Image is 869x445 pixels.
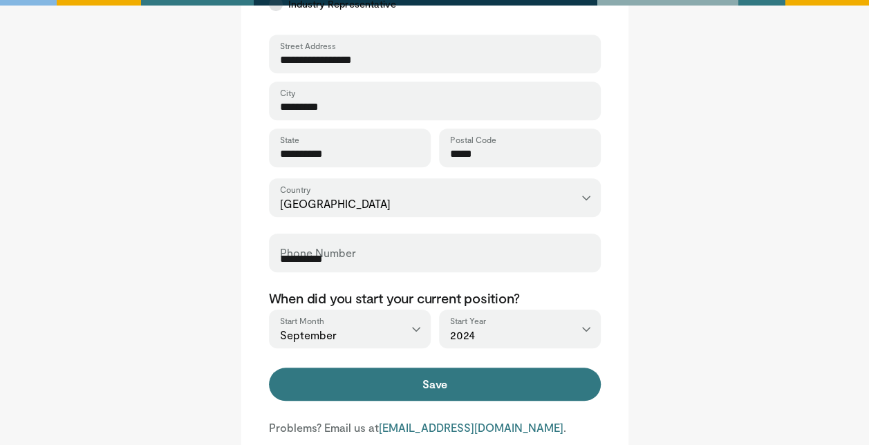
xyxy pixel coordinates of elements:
[280,239,356,267] label: Phone Number
[269,289,601,307] p: When did you start your current position?
[269,420,601,435] p: Problems? Email us at .
[379,421,563,434] a: [EMAIL_ADDRESS][DOMAIN_NAME]
[450,134,496,145] label: Postal Code
[280,40,336,51] label: Street Address
[269,368,601,401] button: Save
[280,87,295,98] label: City
[280,134,299,145] label: State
